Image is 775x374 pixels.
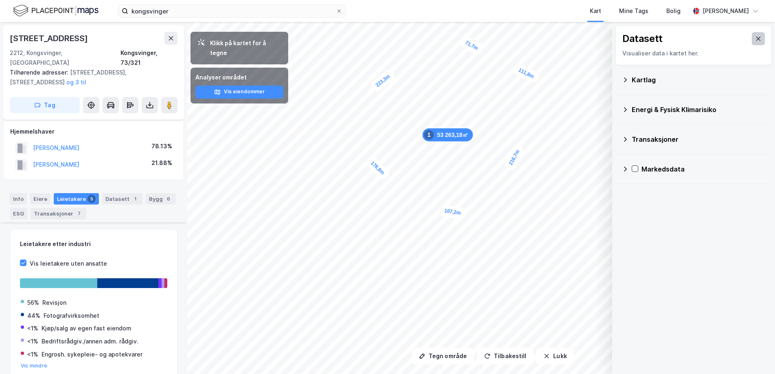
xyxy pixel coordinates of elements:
div: Leietakere etter industri [20,239,167,249]
div: <1% [27,350,38,359]
div: Map marker [439,205,466,220]
div: 5 [88,195,96,203]
iframe: Chat Widget [734,335,775,374]
div: 44% [27,311,40,321]
div: Kartlag [632,75,765,85]
span: Tilhørende adresser: [10,69,70,76]
div: Energi & Fysisk Klimarisiko [632,105,765,114]
button: Lukk [536,348,574,364]
div: Eiere [30,193,50,205]
div: Revisjon [42,298,66,308]
img: logo.f888ab2527a4732fd821a326f86c7f29.svg [13,4,99,18]
div: Visualiser data i kartet her. [622,48,765,58]
div: ESG [10,208,27,219]
div: Kongsvinger, 73/321 [120,48,177,68]
div: Map marker [512,62,541,84]
button: Tilbakestill [477,348,533,364]
div: 1 [424,130,434,140]
div: Map marker [459,35,485,56]
div: Map marker [364,155,391,181]
div: Leietakere [54,193,99,205]
div: Kart [590,6,601,16]
div: <1% [27,337,38,346]
div: Info [10,193,27,205]
div: Bolig [666,6,681,16]
button: Tegn område [412,348,474,364]
div: 2212, Kongsvinger, [GEOGRAPHIC_DATA] [10,48,120,68]
div: [STREET_ADDRESS] [10,32,90,45]
div: <1% [27,323,38,333]
div: Engrosh. sykepleie- og apotekvarer [42,350,142,359]
div: Hjemmelshaver [10,127,177,136]
div: Klikk på kartet for å tegne [210,38,282,58]
div: Analyser området [195,73,283,82]
div: Datasett [622,32,663,45]
div: Mine Tags [619,6,648,16]
input: Søk på adresse, matrikkel, gårdeiere, leietakere eller personer [128,5,336,17]
div: Vis leietakere uten ansatte [30,259,107,268]
button: Tag [10,97,80,113]
div: Transaksjoner [31,208,86,219]
div: Bedriftsrådgiv./annen adm. rådgiv. [42,337,138,346]
div: Map marker [503,143,525,172]
button: Vis eiendommer [195,86,283,99]
div: 1 [131,195,139,203]
div: Datasett [102,193,142,205]
div: Transaksjoner [632,134,765,144]
div: 21.88% [151,158,172,168]
div: Bygg [146,193,176,205]
div: Kontrollprogram for chat [734,335,775,374]
div: Kjøp/salg av egen fast eiendom [42,323,131,333]
button: Vis mindre [21,363,47,369]
div: Map marker [369,68,397,93]
div: Map marker [423,128,473,141]
div: [STREET_ADDRESS], [STREET_ADDRESS] [10,68,171,87]
div: 6 [164,195,173,203]
div: Fotografvirksomhet [44,311,99,321]
div: 7 [75,209,83,218]
div: 56% [27,298,39,308]
div: [PERSON_NAME] [703,6,749,16]
div: 78.13% [151,141,172,151]
div: Markedsdata [641,164,765,174]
